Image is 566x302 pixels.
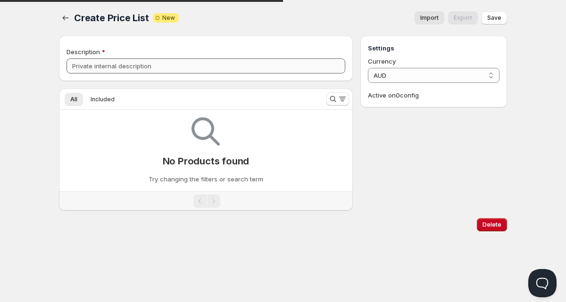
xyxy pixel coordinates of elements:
[368,90,499,100] p: Active on 0 config
[74,12,149,24] span: Create Price List
[149,174,263,184] p: Try changing the filters or search term
[415,11,444,24] button: Import
[368,43,499,53] h3: Settings
[91,96,115,103] span: Included
[528,269,557,297] iframe: Help Scout Beacon - Open
[326,92,349,106] button: Search and filter results
[477,218,507,231] button: Delete
[70,96,77,103] span: All
[368,57,396,65] span: Currency
[482,11,507,24] button: Save
[420,14,439,22] span: Import
[483,221,501,229] span: Delete
[162,14,175,22] span: New
[191,117,220,146] img: Empty search results
[67,48,100,56] span: Description
[67,58,345,73] input: Private internal description
[59,191,353,211] nav: Pagination
[163,155,250,167] p: No Products found
[487,14,501,22] span: Save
